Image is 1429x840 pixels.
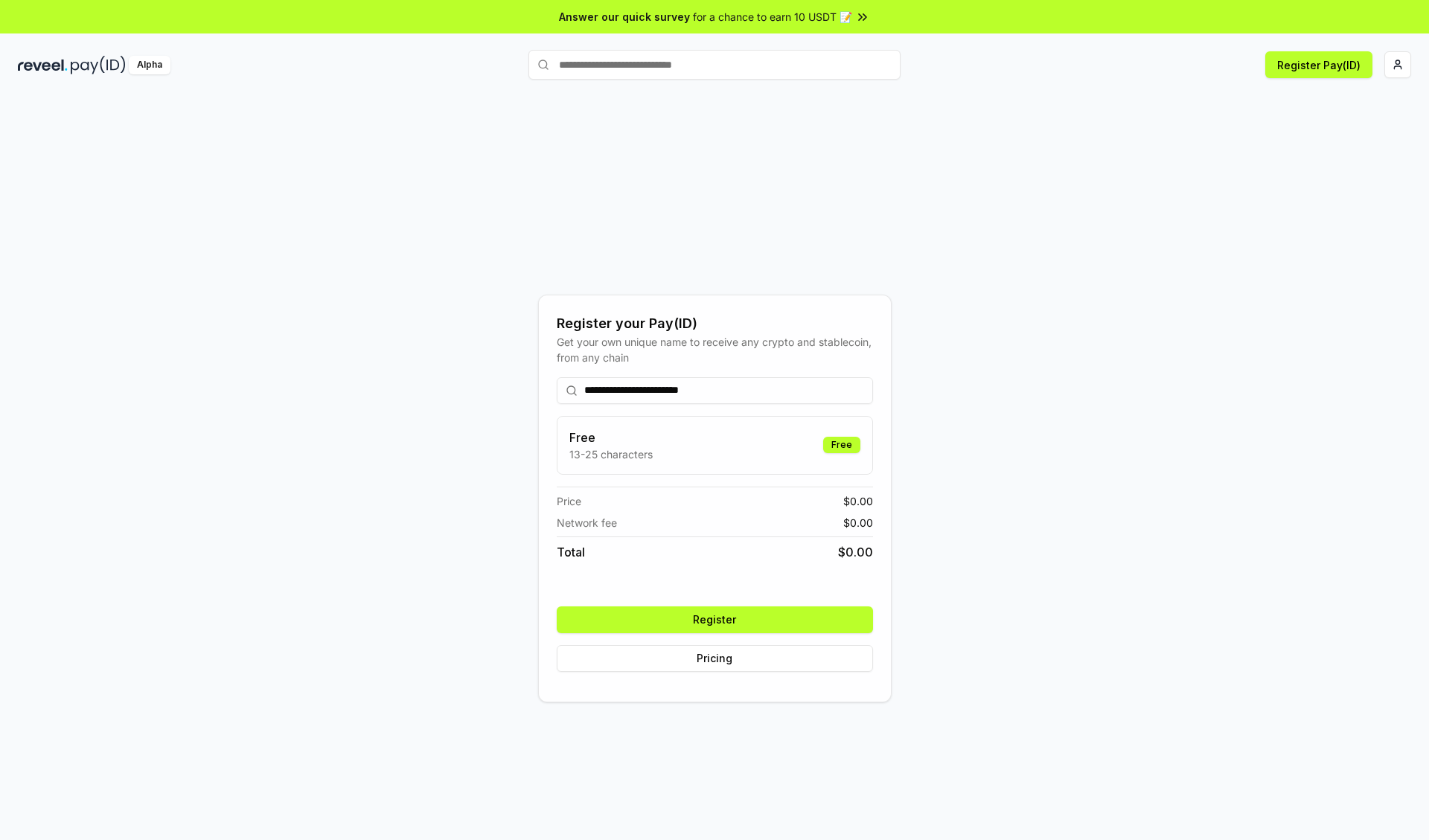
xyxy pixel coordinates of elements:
[71,56,126,74] img: pay_id
[569,446,653,462] p: 13-25 characters
[843,493,873,509] span: $ 0.00
[557,645,873,672] button: Pricing
[838,543,873,561] span: $ 0.00
[557,313,873,334] div: Register your Pay(ID)
[557,606,873,633] button: Register
[557,515,617,530] span: Network fee
[557,543,585,561] span: Total
[823,437,860,453] div: Free
[557,493,581,509] span: Price
[559,9,690,25] span: Answer our quick survey
[129,56,170,74] div: Alpha
[693,9,852,25] span: for a chance to earn 10 USDT 📝
[1265,51,1372,78] button: Register Pay(ID)
[18,56,68,74] img: reveel_dark
[569,429,653,446] h3: Free
[843,515,873,530] span: $ 0.00
[557,334,873,365] div: Get your own unique name to receive any crypto and stablecoin, from any chain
